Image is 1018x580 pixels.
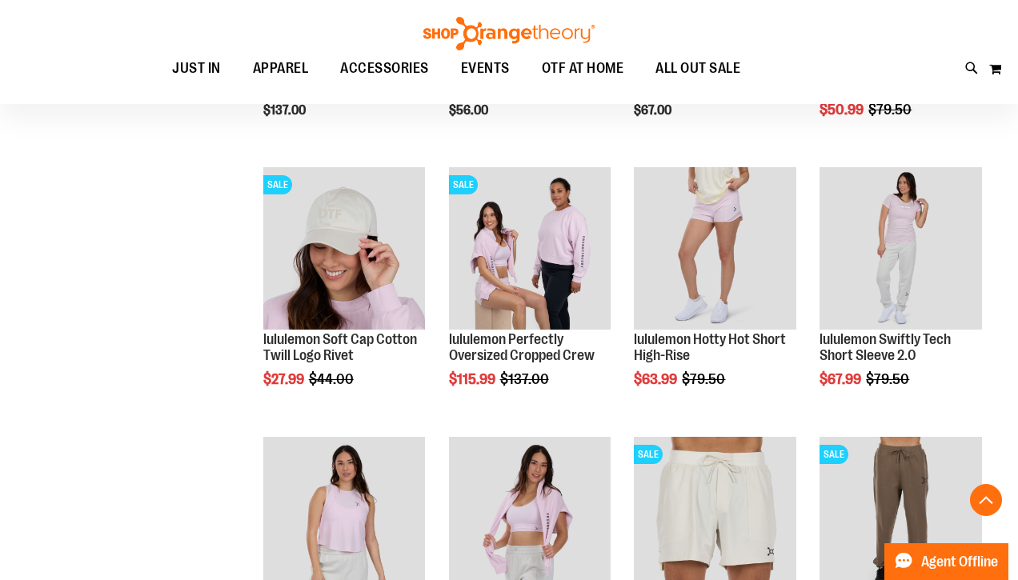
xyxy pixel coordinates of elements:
span: $56.00 [449,103,491,118]
span: Agent Offline [921,554,998,570]
a: lululemon Soft Cap Cotton Twill Logo Rivet [263,331,417,363]
div: product [441,159,619,428]
span: $44.00 [309,371,356,387]
span: JUST IN [172,50,221,86]
img: lululemon Hotty Hot Short High-Rise [634,167,796,330]
span: $50.99 [820,102,866,118]
a: lululemon Perfectly Oversized Cropped CrewSALE [449,167,611,332]
a: lululemon Swiftly Tech Short Sleeve 2.0 [820,167,982,332]
button: Back To Top [970,484,1002,516]
span: ACCESSORIES [340,50,429,86]
span: $79.50 [866,371,912,387]
span: $67.00 [634,103,674,118]
span: $137.00 [263,103,308,118]
div: product [812,159,990,428]
span: $137.00 [500,371,551,387]
span: APPAREL [253,50,309,86]
a: lululemon Swiftly Tech Short Sleeve 2.0 [820,331,951,363]
span: $115.99 [449,371,498,387]
img: Shop Orangetheory [421,17,597,50]
button: Agent Offline [884,543,1008,580]
a: OTF lululemon Soft Cap Cotton Twill Logo Rivet KhakiSALE [263,167,426,332]
span: ALL OUT SALE [655,50,740,86]
span: SALE [820,445,848,464]
a: lululemon Hotty Hot Short High-Rise [634,167,796,332]
span: SALE [634,445,663,464]
img: OTF lululemon Soft Cap Cotton Twill Logo Rivet Khaki [263,167,426,330]
div: product [255,159,434,428]
span: OTF AT HOME [542,50,624,86]
span: SALE [263,175,292,194]
a: lululemon Perfectly Oversized Cropped Crew [449,331,595,363]
span: $67.99 [820,371,864,387]
div: product [626,159,804,428]
span: EVENTS [461,50,510,86]
span: $79.50 [682,371,727,387]
span: $63.99 [634,371,679,387]
img: lululemon Swiftly Tech Short Sleeve 2.0 [820,167,982,330]
img: lululemon Perfectly Oversized Cropped Crew [449,167,611,330]
span: $27.99 [263,371,307,387]
span: SALE [449,175,478,194]
span: $79.50 [868,102,914,118]
a: lululemon Hotty Hot Short High-Rise [634,331,786,363]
